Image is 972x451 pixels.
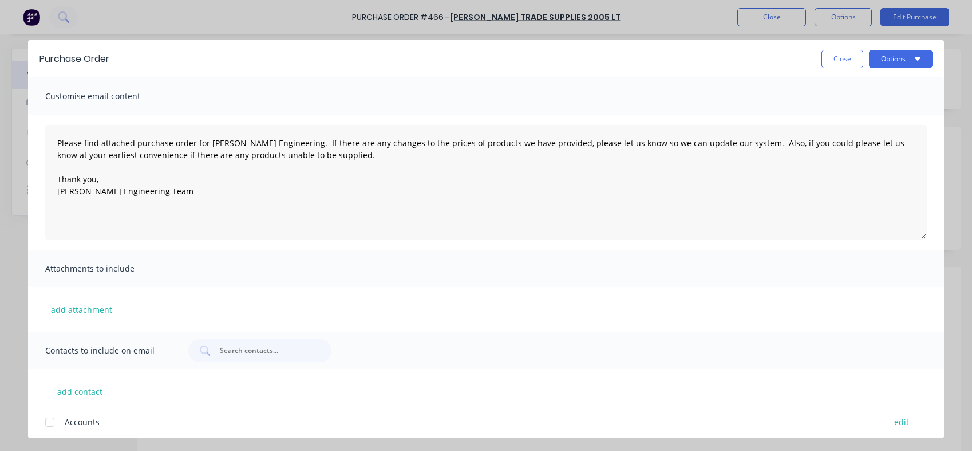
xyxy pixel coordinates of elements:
[869,50,933,68] button: Options
[45,125,927,240] textarea: Please find attached purchase order for [PERSON_NAME] Engineering. If there are any changes to th...
[219,345,314,356] input: Search contacts...
[821,50,863,68] button: Close
[65,416,100,428] span: Accounts
[887,414,916,429] button: edit
[45,88,171,104] span: Customise email content
[45,261,171,277] span: Attachments to include
[45,343,171,359] span: Contacts to include on email
[39,52,109,66] div: Purchase Order
[45,383,114,400] button: add contact
[45,301,118,318] button: add attachment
